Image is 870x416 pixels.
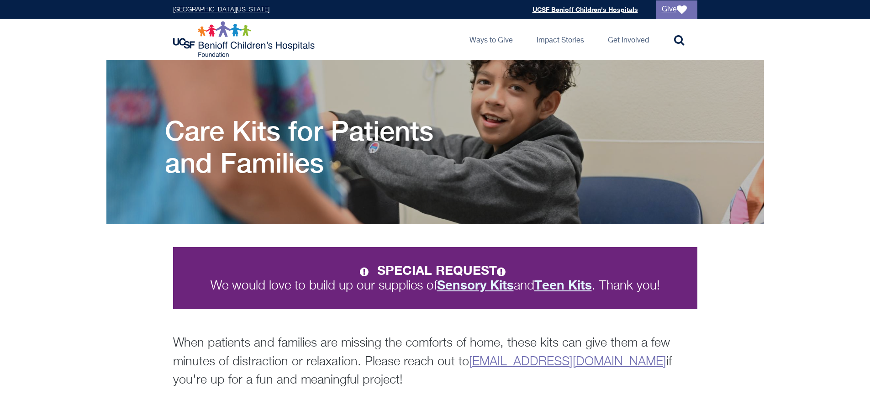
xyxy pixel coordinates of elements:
[437,277,514,292] strong: Sensory Kits
[173,334,697,390] p: When patients and families are missing the comforts of home, these kits can give them a few minut...
[534,277,592,292] strong: Teen Kits
[165,115,475,179] h1: Care Kits for Patients and Families
[462,19,520,60] a: Ways to Give
[469,356,666,368] a: [EMAIL_ADDRESS][DOMAIN_NAME]
[190,263,681,293] p: We would love to build up our supplies of and . Thank you!
[173,6,269,13] a: [GEOGRAPHIC_DATA][US_STATE]
[437,279,514,292] a: Sensory Kits
[656,0,697,19] a: Give
[173,21,317,58] img: Logo for UCSF Benioff Children's Hospitals Foundation
[377,263,511,278] strong: SPECIAL REQUEST
[533,5,638,13] a: UCSF Benioff Children's Hospitals
[601,19,656,60] a: Get Involved
[534,279,592,292] a: Teen Kits
[529,19,591,60] a: Impact Stories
